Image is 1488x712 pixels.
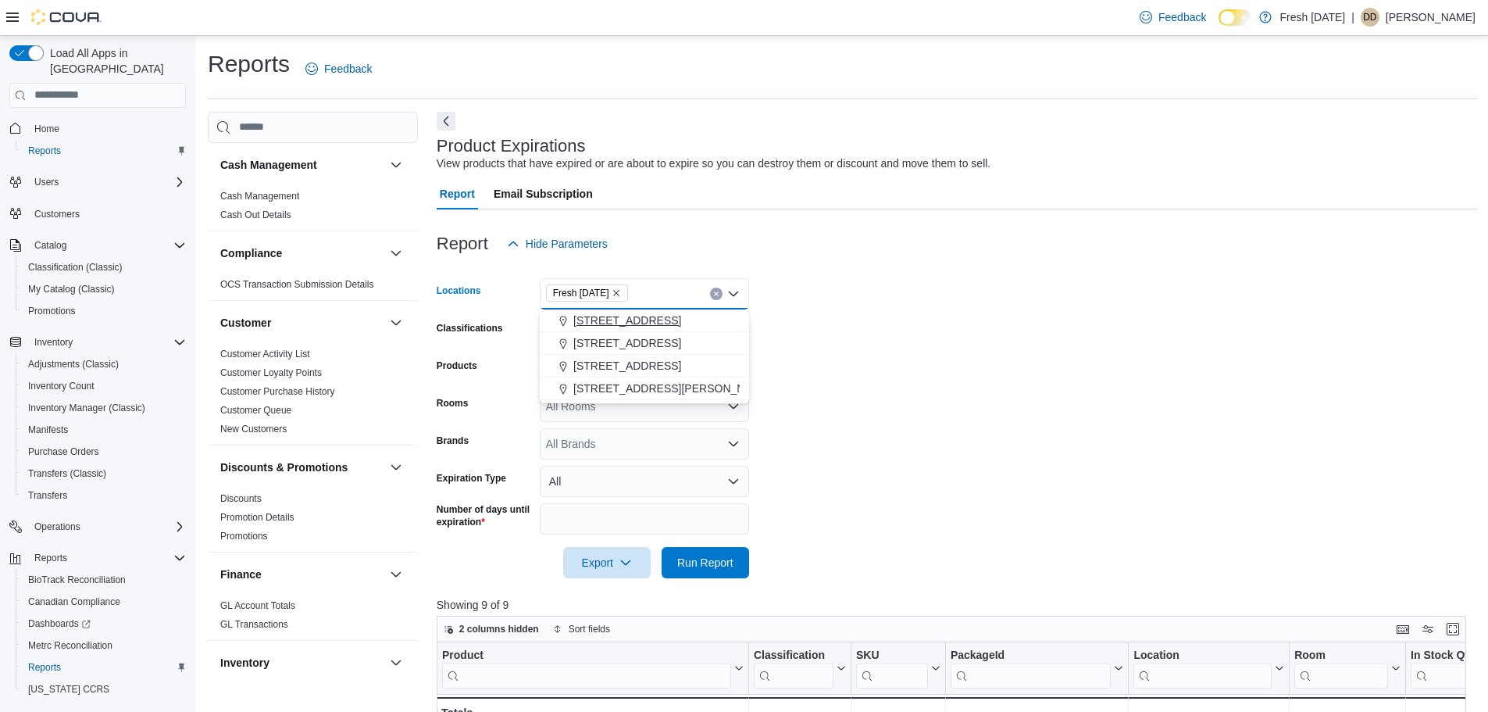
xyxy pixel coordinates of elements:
span: Inventory Manager (Classic) [28,402,145,414]
h3: Inventory [220,655,269,671]
p: | [1351,8,1354,27]
span: 2 columns hidden [459,623,539,635]
span: Cash Management [220,190,299,202]
a: Customer Activity List [220,349,310,360]
h3: Compliance [220,245,282,261]
a: Feedback [1133,2,1212,33]
span: Hide Parameters [526,236,608,252]
span: Adjustments (Classic) [28,358,119,370]
button: Inventory Count [16,375,192,397]
a: Promotion Details [220,512,294,523]
span: Customer Activity List [220,348,310,360]
span: Transfers (Classic) [28,467,106,480]
button: Hide Parameters [501,228,614,259]
a: OCS Transaction Submission Details [220,279,374,290]
span: Inventory Count [28,380,95,392]
button: Location [1133,648,1284,688]
span: Transfers [28,489,67,502]
h3: Report [437,234,488,253]
button: Compliance [220,245,384,261]
button: Customers [3,202,192,225]
span: Customer Queue [220,404,291,417]
span: Adjustments (Classic) [22,355,186,374]
button: Clear input [710,288,723,300]
span: Canadian Compliance [22,592,186,611]
span: Run Report [677,555,733,571]
button: Inventory [3,331,192,353]
a: Purchase Orders [22,442,105,461]
div: Compliance [208,275,418,300]
button: Next [437,112,455,131]
button: Home [3,117,192,140]
button: Inventory Manager (Classic) [16,397,192,419]
label: Classifications [437,322,503,335]
button: [STREET_ADDRESS] [540,332,749,355]
span: Purchase Orders [28,445,99,458]
a: Reports [22,141,67,160]
button: Display options [1418,620,1437,639]
div: Customer [208,345,418,445]
span: GL Account Totals [220,599,295,612]
span: Users [28,173,186,191]
span: My Catalog (Classic) [28,283,115,295]
span: Customer Loyalty Points [220,367,322,379]
a: Dashboards [16,613,192,635]
span: Home [34,123,59,135]
p: Showing 9 of 9 [437,597,1477,613]
button: Catalog [3,234,192,256]
a: New Customers [220,424,287,435]
div: Room [1294,648,1388,663]
span: Cash Out Details [220,209,291,221]
button: Sort fields [547,620,616,639]
a: Home [28,120,66,138]
div: PackageId [951,648,1112,663]
div: Finance [208,596,418,640]
a: [US_STATE] CCRS [22,680,116,699]
span: [STREET_ADDRESS] [573,313,681,328]
div: In Stock Qty [1411,648,1483,688]
span: Discounts [220,492,262,505]
a: Customer Queue [220,405,291,416]
label: Brands [437,435,469,447]
div: Room [1294,648,1388,688]
div: Location [1133,648,1272,688]
button: Export [563,547,651,578]
span: Users [34,176,59,188]
label: Rooms [437,397,469,410]
input: Dark Mode [1219,9,1251,26]
span: Transfers [22,486,186,505]
span: Inventory Manager (Classic) [22,399,186,417]
button: Transfers [16,485,192,506]
button: [STREET_ADDRESS] [540,355,749,377]
a: Transfers (Classic) [22,464,112,483]
button: Reports [28,549,73,567]
span: Promotions [220,530,268,542]
button: [STREET_ADDRESS] [540,309,749,332]
span: Reports [28,145,61,157]
button: Inventory [28,333,79,352]
span: Promotion Details [220,511,294,524]
button: Adjustments (Classic) [16,353,192,375]
h3: Cash Management [220,157,317,173]
span: Transfers (Classic) [22,464,186,483]
div: Package URL [951,648,1112,688]
span: [STREET_ADDRESS] [573,358,681,374]
button: Users [28,173,65,191]
button: Finance [220,567,384,582]
button: Open list of options [727,400,740,413]
label: Number of days until expiration [437,503,533,528]
span: BioTrack Reconciliation [28,574,126,586]
button: Catalog [28,236,73,255]
a: BioTrack Reconciliation [22,571,132,589]
span: Classification (Classic) [28,261,123,274]
a: Manifests [22,420,74,439]
button: Close list of options [727,288,740,300]
button: Inventory [220,655,384,671]
span: Home [28,119,186,138]
span: Catalog [34,239,66,252]
a: Discounts [220,493,262,504]
span: Reports [28,549,186,567]
h3: Finance [220,567,262,582]
span: Feedback [1158,9,1206,25]
span: Metrc Reconciliation [28,639,112,652]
